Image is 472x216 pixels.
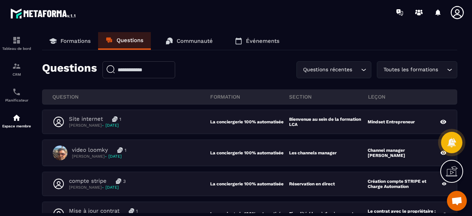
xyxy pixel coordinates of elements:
a: Ouvrir le chat [447,191,467,211]
p: Création compte STRIPE et Charge Automation [368,179,441,189]
span: - [DATE] [102,185,119,190]
span: Toutes les formations [382,66,440,74]
p: Questions [42,61,97,78]
a: automationsautomationsEspace membre [2,108,31,134]
p: [PERSON_NAME] [69,185,126,190]
p: Channel manager [PERSON_NAME] [368,148,440,158]
p: Événements [246,38,280,44]
p: FORMATION [210,93,289,100]
p: 3 [123,178,126,184]
img: messages [116,178,121,184]
a: formationformationTableau de bord [2,30,31,56]
a: Formations [42,32,98,50]
span: - [DATE] [102,123,119,128]
img: messages [117,147,123,153]
p: 1 [136,208,138,214]
p: La conciergerie 100% automatisée [210,150,289,155]
img: formation [12,62,21,71]
p: Les channels manager [289,150,337,155]
img: messages [129,208,134,214]
p: 1 [119,116,121,122]
p: 1 [125,147,126,153]
a: Événements [228,32,287,50]
p: Mindset Entrepreneur [368,119,415,124]
p: section [289,93,368,100]
span: Questions récentes [301,66,354,74]
p: video loomky [72,147,108,154]
input: Search for option [440,66,445,74]
div: Search for option [296,61,371,78]
img: formation [12,36,21,45]
p: [PERSON_NAME] [72,154,126,159]
p: [PERSON_NAME] [69,123,121,128]
a: schedulerschedulerPlanificateur [2,82,31,108]
a: Communauté [158,32,220,50]
p: QUESTION [52,93,210,100]
p: Réservation en direct [289,181,335,186]
p: Planificateur [2,98,31,102]
p: La conciergerie 100% automatisée [210,119,289,124]
p: CRM [2,72,31,76]
p: Site internet [69,116,103,123]
p: Formations [60,38,91,44]
img: scheduler [12,88,21,96]
p: compte stripe [69,178,107,185]
span: - [DATE] [105,154,122,159]
img: logo [10,7,77,20]
p: Tableau de bord [2,47,31,51]
a: formationformationCRM [2,56,31,82]
p: Espace membre [2,124,31,128]
p: Mise à jour contrat [69,208,119,215]
img: messages [112,116,118,122]
p: La conciergerie 100% automatisée [210,181,289,186]
p: leçon [368,93,447,100]
a: Questions [98,32,151,50]
input: Search for option [354,66,359,74]
p: Bienvenue au sein de la formation LCA [289,117,368,127]
img: automations [12,113,21,122]
p: Communauté [177,38,213,44]
div: Search for option [377,61,457,78]
p: Questions [117,37,143,44]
